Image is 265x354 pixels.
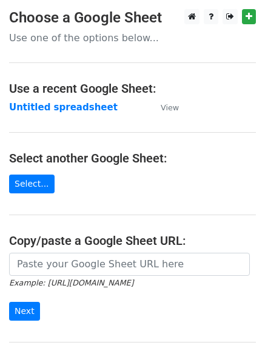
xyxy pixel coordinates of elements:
[161,103,179,112] small: View
[9,102,118,113] a: Untitled spreadsheet
[9,151,256,165] h4: Select another Google Sheet:
[9,81,256,96] h4: Use a recent Google Sheet:
[149,102,179,113] a: View
[9,233,256,248] h4: Copy/paste a Google Sheet URL:
[9,278,133,287] small: Example: [URL][DOMAIN_NAME]
[9,175,55,193] a: Select...
[9,302,40,321] input: Next
[9,253,250,276] input: Paste your Google Sheet URL here
[9,9,256,27] h3: Choose a Google Sheet
[9,32,256,44] p: Use one of the options below...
